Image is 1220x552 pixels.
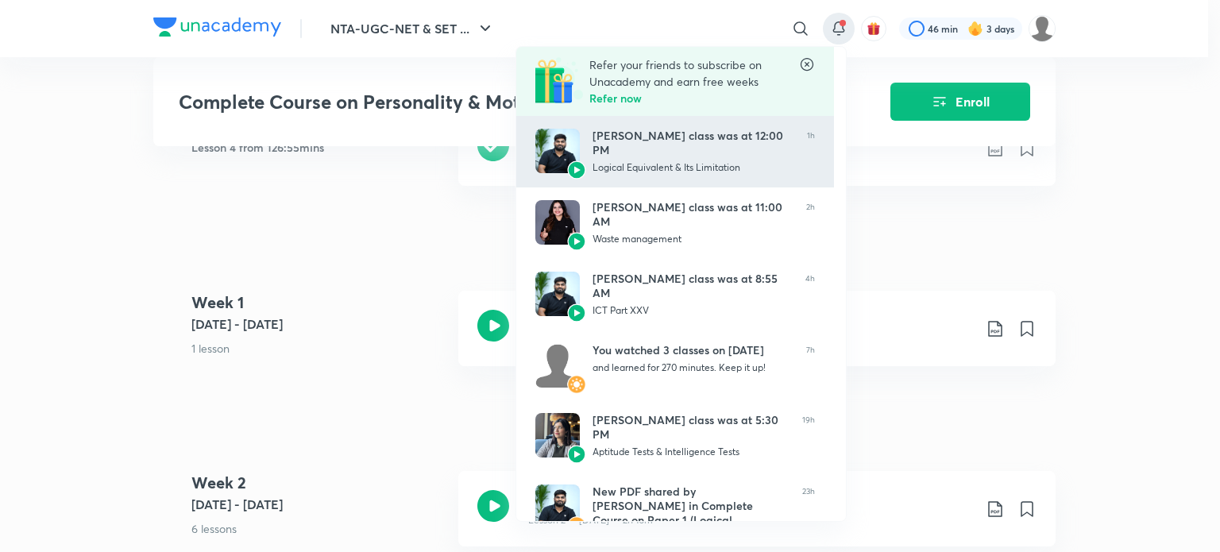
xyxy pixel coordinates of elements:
[806,200,815,246] span: 2h
[516,187,834,259] a: AvatarAvatar[PERSON_NAME] class was at 11:00 AMWaste management2h
[807,129,815,175] span: 1h
[535,413,580,457] img: Avatar
[806,343,815,388] span: 7h
[535,56,583,104] img: Referral
[593,200,793,229] div: [PERSON_NAME] class was at 11:00 AM
[593,343,793,357] div: You watched 3 classes on [DATE]
[535,343,580,388] img: Avatar
[805,272,815,318] span: 4h
[589,56,799,90] p: Refer your friends to subscribe on Unacademy and earn free weeks
[593,272,793,300] div: [PERSON_NAME] class was at 8:55 AM
[516,116,834,187] a: AvatarAvatar[PERSON_NAME] class was at 12:00 PMLogical Equivalent & Its Limitation1h
[567,303,586,322] img: Avatar
[593,303,793,318] div: ICT Part XXV
[516,330,834,400] a: AvatarAvatarYou watched 3 classes on [DATE]and learned for 270 minutes. Keep it up!7h
[593,484,790,542] div: New PDF shared by [PERSON_NAME] in Complete Course on Paper 1 (Logical Reasoning) - UGC NET [DATE]
[593,232,793,246] div: Waste management
[593,160,794,175] div: Logical Equivalent & Its Limitation
[589,90,799,106] h6: Refer now
[593,413,790,442] div: [PERSON_NAME] class was at 5:30 PM
[593,129,794,157] div: [PERSON_NAME] class was at 12:00 PM
[593,445,790,459] div: Aptitude Tests & Intelligence Tests
[567,232,586,251] img: Avatar
[516,400,834,472] a: AvatarAvatar[PERSON_NAME] class was at 5:30 PMAptitude Tests & Intelligence Tests19h
[567,445,586,464] img: Avatar
[802,413,815,459] span: 19h
[516,259,834,330] a: AvatarAvatar[PERSON_NAME] class was at 8:55 AMICT Part XXV4h
[593,361,793,375] div: and learned for 270 minutes. Keep it up!
[567,516,586,535] img: Avatar
[535,272,580,316] img: Avatar
[535,200,580,245] img: Avatar
[567,375,586,394] img: Avatar
[535,484,580,529] img: Avatar
[567,160,586,179] img: Avatar
[535,129,580,173] img: Avatar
